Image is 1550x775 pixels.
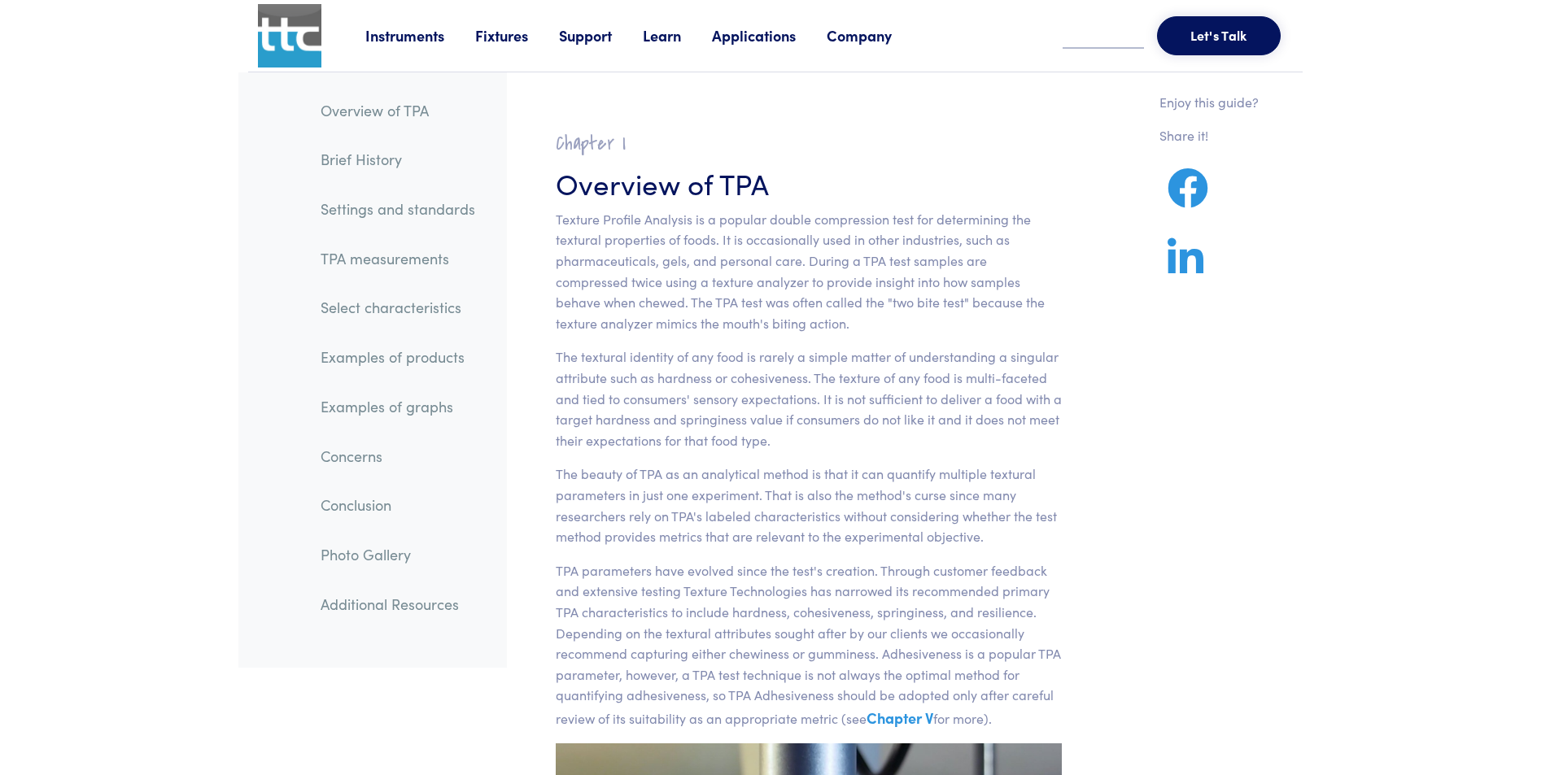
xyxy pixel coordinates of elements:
p: Enjoy this guide? [1159,92,1259,113]
a: Additional Resources [308,586,488,623]
a: Company [827,25,923,46]
a: Overview of TPA [308,92,488,129]
img: ttc_logo_1x1_v1.0.png [258,4,321,67]
a: Fixtures [475,25,559,46]
a: Select characteristics [308,289,488,326]
a: TPA measurements [308,240,488,277]
a: Learn [643,25,712,46]
a: Support [559,25,643,46]
a: Examples of products [308,338,488,376]
a: Chapter V [867,708,933,728]
a: Brief History [308,141,488,178]
a: Concerns [308,438,488,475]
a: Instruments [365,25,475,46]
h2: Chapter I [556,131,1063,156]
a: Share on LinkedIn [1159,257,1212,277]
button: Let's Talk [1157,16,1281,55]
p: The beauty of TPA as an analytical method is that it can quantify multiple textural parameters in... [556,464,1063,546]
a: Examples of graphs [308,388,488,425]
a: Conclusion [308,486,488,524]
p: Texture Profile Analysis is a popular double compression test for determining the textural proper... [556,209,1063,334]
a: Photo Gallery [308,536,488,573]
p: TPA parameters have evolved since the test's creation. Through customer feedback and extensive te... [556,560,1063,730]
p: Share it! [1159,125,1259,146]
a: Settings and standards [308,190,488,228]
a: Applications [712,25,827,46]
p: The textural identity of any food is rarely a simple matter of understanding a singular attribute... [556,346,1063,451]
h3: Overview of TPA [556,163,1063,202]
